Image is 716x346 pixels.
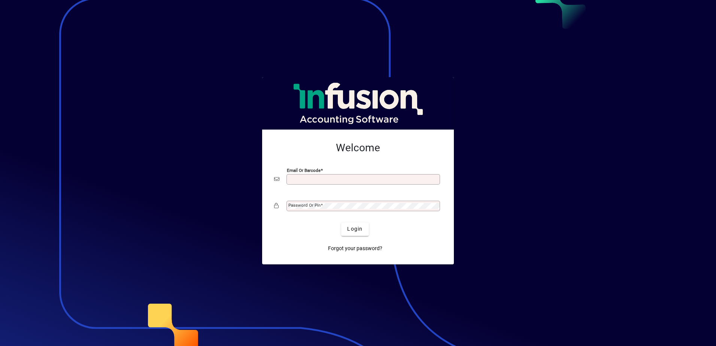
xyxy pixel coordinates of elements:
[325,242,385,255] a: Forgot your password?
[347,225,362,233] span: Login
[288,203,321,208] mat-label: Password or Pin
[341,222,368,236] button: Login
[328,245,382,252] span: Forgot your password?
[274,142,442,154] h2: Welcome
[287,167,321,173] mat-label: Email or Barcode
